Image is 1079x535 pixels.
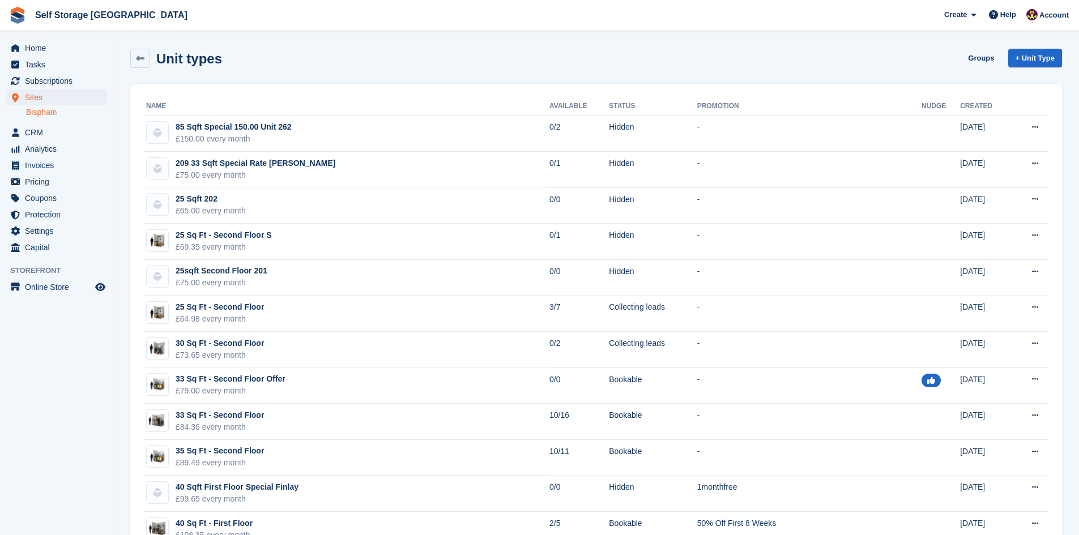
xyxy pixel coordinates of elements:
a: Bispham [26,107,107,118]
td: - [697,404,922,440]
td: Hidden [609,115,697,152]
span: Settings [25,223,93,239]
td: 0/0 [549,260,609,296]
div: 25sqft Second Floor 201 [176,265,267,277]
th: Name [144,97,549,115]
img: blank-unit-type-icon-ffbac7b88ba66c5e286b0e438baccc4b9c83835d4c34f86887a83fc20ec27e7b.svg [147,122,168,143]
a: menu [6,174,107,190]
td: 0/1 [549,224,609,260]
div: £75.00 every month [176,169,335,181]
span: Sites [25,89,93,105]
td: [DATE] [960,224,1011,260]
a: menu [6,223,107,239]
td: 0/0 [549,187,609,224]
div: 85 Sqft Special 150.00 Unit 262 [176,121,292,133]
a: menu [6,89,107,105]
div: £150.00 every month [176,133,292,145]
div: 30 Sq Ft - Second Floor [176,337,264,349]
div: 25 Sq Ft - Second Floor S [176,229,272,241]
span: Coupons [25,190,93,206]
img: 35-sqft-unit%20(2).jpg [147,448,168,465]
div: 25 Sqft 202 [176,193,246,205]
div: £79.00 every month [176,385,285,397]
div: 33 Sq Ft - Second Floor Offer [176,373,285,385]
span: Invoices [25,157,93,173]
div: 25 Sq Ft - Second Floor [176,301,264,313]
a: menu [6,141,107,157]
th: Status [609,97,697,115]
td: - [697,224,922,260]
td: 0/2 [549,115,609,152]
td: [DATE] [960,296,1011,332]
a: + Unit Type [1008,49,1062,67]
a: menu [6,125,107,140]
a: menu [6,40,107,56]
div: 40 Sqft First Floor Special Finlay [176,481,298,493]
img: Nicholas Williams [1026,9,1038,20]
td: Collecting leads [609,296,697,332]
a: menu [6,190,107,206]
img: blank-unit-type-icon-ffbac7b88ba66c5e286b0e438baccc4b9c83835d4c34f86887a83fc20ec27e7b.svg [147,194,168,215]
img: 30-sqft-unit.jpg [147,340,168,357]
td: [DATE] [960,332,1011,368]
td: - [697,296,922,332]
a: menu [6,73,107,89]
td: Hidden [609,476,697,512]
td: Hidden [609,260,697,296]
td: Hidden [609,187,697,224]
img: stora-icon-8386f47178a22dfd0bd8f6a31ec36ba5ce8667c1dd55bd0f319d3a0aa187defe.svg [9,7,26,24]
span: Subscriptions [25,73,93,89]
a: menu [6,279,107,295]
a: menu [6,207,107,222]
a: Preview store [93,280,107,294]
td: 3/7 [549,296,609,332]
span: Account [1039,10,1069,21]
td: 10/11 [549,440,609,476]
div: 209 33 Sqft Special Rate [PERSON_NAME] [176,157,335,169]
span: Home [25,40,93,56]
td: Hidden [609,224,697,260]
img: blank-unit-type-icon-ffbac7b88ba66c5e286b0e438baccc4b9c83835d4c34f86887a83fc20ec27e7b.svg [147,266,168,287]
img: blank-unit-type-icon-ffbac7b88ba66c5e286b0e438baccc4b9c83835d4c34f86887a83fc20ec27e7b.svg [147,158,168,179]
a: menu [6,157,107,173]
th: Created [960,97,1011,115]
div: £69.35 every month [176,241,272,253]
td: [DATE] [960,404,1011,440]
td: [DATE] [960,476,1011,512]
div: £64.98 every month [176,313,264,325]
td: - [697,152,922,188]
img: 25-sqft-unit.jpg [147,233,168,249]
div: £75.00 every month [176,277,267,289]
td: 1monthfree [697,476,922,512]
a: Self Storage [GEOGRAPHIC_DATA] [31,6,192,24]
a: Groups [963,49,999,67]
td: - [697,367,922,404]
th: Nudge [922,97,960,115]
img: 25-sqft-unit.jpg [147,305,168,321]
td: 0/2 [549,332,609,368]
td: - [697,332,922,368]
div: £89.49 every month [176,457,264,469]
td: [DATE] [960,115,1011,152]
td: [DATE] [960,440,1011,476]
span: Capital [25,239,93,255]
div: 35 Sq Ft - Second Floor [176,445,264,457]
td: [DATE] [960,367,1011,404]
div: 33 Sq Ft - Second Floor [176,409,264,421]
th: Available [549,97,609,115]
span: Help [1000,9,1016,20]
div: £73.65 every month [176,349,264,361]
span: Create [944,9,967,20]
a: menu [6,239,107,255]
div: £84.36 every month [176,421,264,433]
td: - [697,187,922,224]
div: £65.00 every month [176,205,246,217]
td: - [697,440,922,476]
span: CRM [25,125,93,140]
img: 35-sqft-unit%20(2).jpg [147,376,168,393]
td: 10/16 [549,404,609,440]
span: Storefront [10,265,113,276]
th: Promotion [697,97,922,115]
span: Protection [25,207,93,222]
td: Collecting leads [609,332,697,368]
